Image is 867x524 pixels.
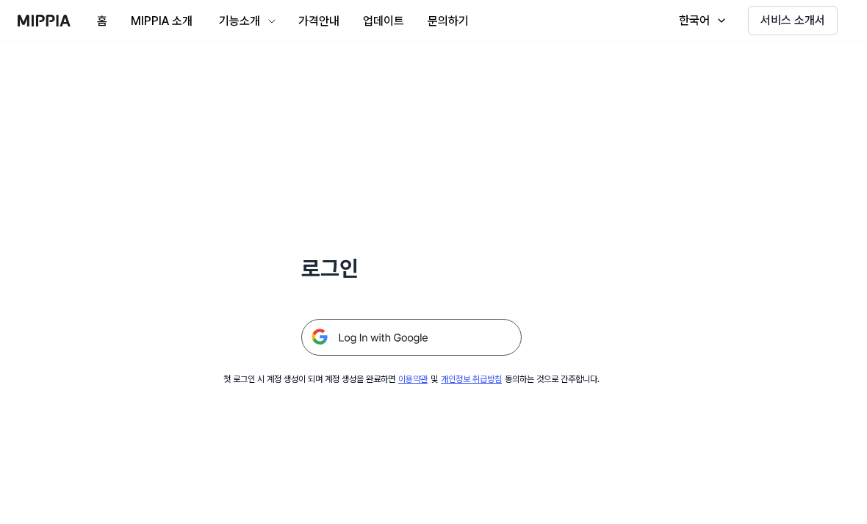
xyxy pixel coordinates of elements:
button: 한국어 [664,6,736,35]
button: MIPPIA 소개 [119,7,204,36]
a: 이용약관 [398,374,428,384]
button: 기능소개 [204,7,287,36]
button: 업데이트 [351,7,416,36]
button: 서비스 소개서 [748,6,838,35]
a: 업데이트 [351,1,416,41]
img: logo [18,15,71,26]
button: 가격안내 [287,7,351,36]
div: 기능소개 [216,12,263,30]
div: 첫 로그인 시 계정 생성이 되며 계정 생성을 완료하면 및 동의하는 것으로 간주합니다. [223,373,600,386]
h1: 로그인 [301,253,522,284]
button: 홈 [85,7,119,36]
button: 문의하기 [416,7,481,36]
a: 개인정보 취급방침 [441,374,502,384]
div: 한국어 [676,12,713,29]
img: 구글 로그인 버튼 [301,319,522,356]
